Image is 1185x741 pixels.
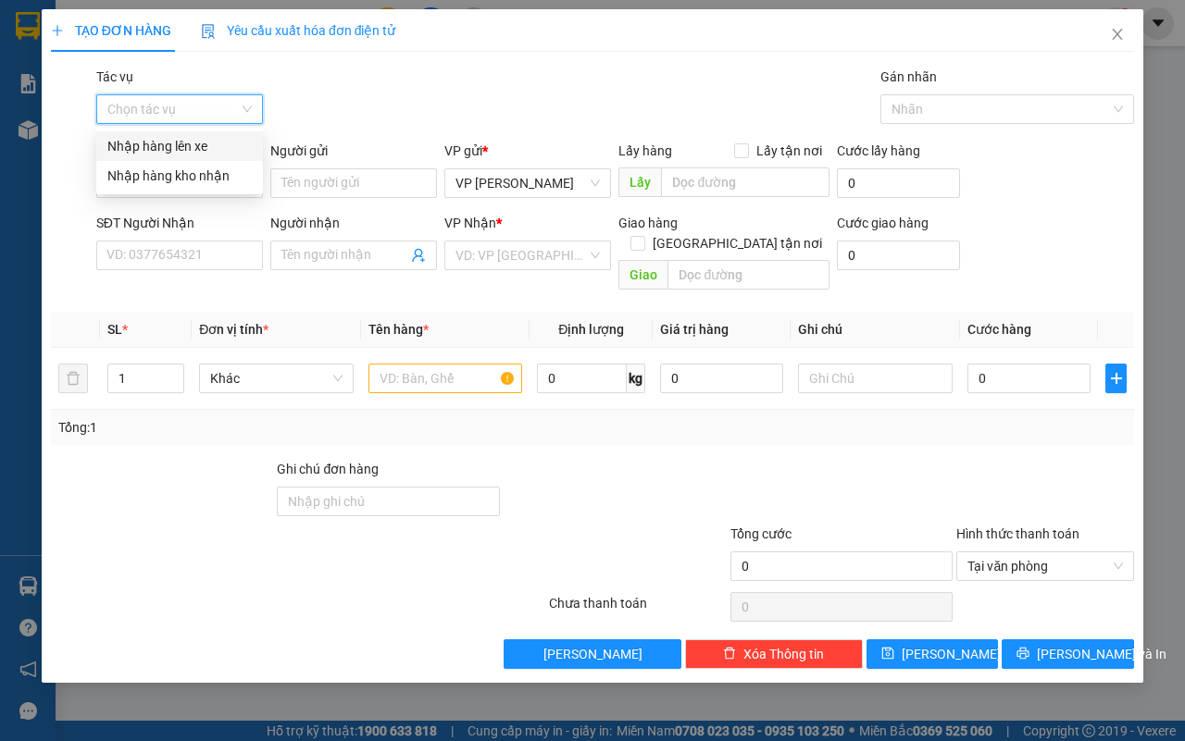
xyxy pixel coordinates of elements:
label: Gán nhãn [880,69,937,84]
span: Giao hàng [618,216,678,230]
label: Ghi chú đơn hàng [277,462,379,476]
span: Định lượng [558,322,624,337]
span: Cước hàng [967,322,1031,337]
label: Hình thức thanh toán [956,526,1079,541]
input: Dọc đường [667,260,829,290]
div: Người gửi [270,141,437,161]
input: 0 [660,364,783,393]
div: Tổng: 1 [58,417,459,438]
input: Ghi Chú [798,364,953,393]
span: SL [107,322,122,337]
span: delete [723,647,736,661]
label: Cước lấy hàng [837,143,920,158]
span: [GEOGRAPHIC_DATA] tận nơi [645,233,829,253]
label: Cước giao hàng [837,216,929,230]
span: VP Nhận [444,216,496,230]
input: Cước giao hàng [837,241,960,270]
span: printer [1017,647,1029,661]
span: plus [1106,371,1126,386]
span: Tại văn phòng [967,552,1123,580]
div: SĐT Người Nhận [96,213,263,233]
button: save[PERSON_NAME] [867,639,999,669]
input: Cước lấy hàng [837,168,960,198]
button: Close [1091,9,1143,61]
th: Ghi chú [791,312,960,348]
input: Dọc đường [661,167,829,197]
span: Giao [618,260,667,290]
span: [PERSON_NAME] [543,644,642,664]
span: kg [627,364,645,393]
button: plus [1105,364,1127,393]
label: Tác vụ [96,69,133,84]
span: Tổng cước [730,526,792,541]
span: save [881,647,894,661]
span: Yêu cầu xuất hóa đơn điện tử [201,23,396,38]
button: printer[PERSON_NAME] và In [1002,639,1134,669]
div: Nhập hàng kho nhận [107,166,252,186]
div: Nhập hàng lên xe [107,136,252,156]
span: Lấy [618,167,661,197]
span: Tên hàng [368,322,429,337]
span: Đơn vị tính [199,322,268,337]
span: Lấy tận nơi [749,141,829,161]
span: Khác [210,364,343,392]
div: Người nhận [270,213,437,233]
button: deleteXóa Thông tin [685,639,863,669]
img: icon [201,24,216,39]
span: VP Châu Thành [455,169,600,197]
span: TẠO ĐƠN HÀNG [51,23,171,38]
div: Nhập hàng lên xe [96,131,263,161]
button: delete [58,364,88,393]
input: Ghi chú đơn hàng [277,487,500,516]
input: VD: Bàn, Ghế [368,364,523,393]
span: Giá trị hàng [660,322,729,337]
div: Chưa thanh toán [547,593,729,625]
div: VP gửi [444,141,611,161]
span: [PERSON_NAME] và In [1037,644,1166,664]
span: user-add [411,248,426,263]
span: plus [51,24,64,37]
div: Nhập hàng kho nhận [96,161,263,191]
span: [PERSON_NAME] [902,644,1001,664]
span: Xóa Thông tin [743,644,824,664]
button: [PERSON_NAME] [504,639,681,669]
span: close [1110,27,1125,42]
span: Lấy hàng [618,143,672,158]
